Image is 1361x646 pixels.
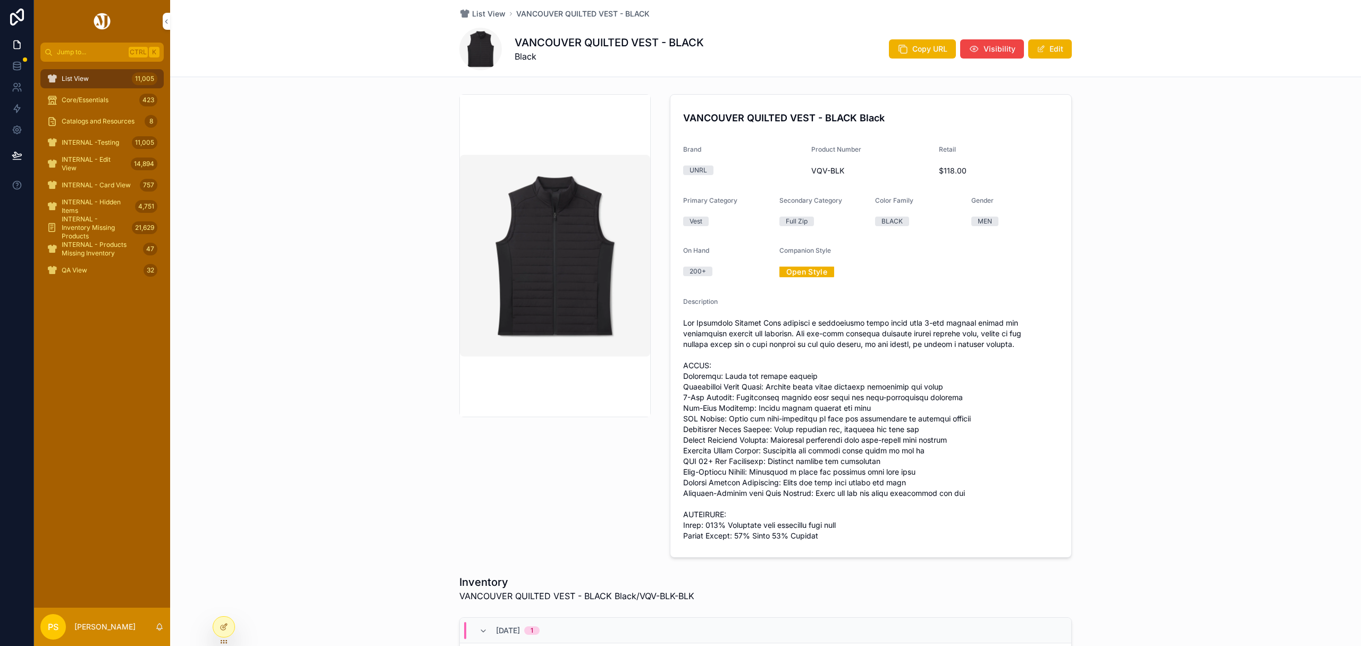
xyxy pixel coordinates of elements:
span: Retail [939,145,956,153]
div: BLACK [881,217,903,226]
div: MEN [978,217,992,226]
a: Catalogs and Resources8 [40,112,164,131]
span: Copy URL [912,44,947,54]
div: 423 [139,94,157,106]
img: VANCOUVER-QUILTED-VEST-BLACK.webp [460,155,650,357]
a: List View11,005 [40,69,164,88]
span: Ctrl [129,47,148,57]
button: Visibility [960,39,1024,59]
span: $118.00 [939,165,1058,176]
span: QA View [62,266,87,275]
a: INTERNAL - Card View757 [40,176,164,195]
div: Vest [690,217,702,226]
span: INTERNAL - Card View [62,181,131,189]
span: Visibility [984,44,1015,54]
span: Core/Essentials [62,96,108,104]
div: 21,629 [132,221,157,234]
div: 14,894 [131,158,157,170]
div: 32 [144,264,157,277]
span: Companion Style [779,246,831,254]
span: Gender [971,196,994,204]
button: Jump to...CtrlK [40,43,164,62]
span: On Hand [683,246,709,254]
div: 1 [531,626,533,635]
a: INTERNAL - Products Missing Inventory47 [40,239,164,259]
span: Primary Category [683,196,737,204]
span: [DATE] [496,625,520,636]
span: Color Family [875,196,913,204]
span: INTERNAL - Edit View [62,155,127,172]
span: Jump to... [57,48,124,56]
span: Product Number [811,145,861,153]
div: 11,005 [132,72,157,85]
span: VANCOUVER QUILTED VEST - BLACK Black/VQV-BLK-BLK [459,590,694,602]
span: INTERNAL - Hidden Items [62,198,131,215]
a: Open Style [779,263,835,280]
span: VQV-BLK [811,165,931,176]
span: INTERNAL - Products Missing Inventory [62,241,139,258]
span: Secondary Category [779,196,842,204]
div: 47 [143,243,157,255]
span: List View [472,9,506,19]
span: INTERNAL -Testing [62,138,119,147]
div: 11,005 [132,136,157,149]
a: INTERNAL -Testing11,005 [40,133,164,152]
div: UNRL [690,165,707,175]
span: Brand [683,145,701,153]
button: Edit [1028,39,1072,59]
span: Lor Ipsumdolo Sitamet Cons adipisci e seddoeiusmo tempo incid utla 3-etd magnaal enimad min venia... [683,318,1058,541]
span: K [150,48,158,56]
div: 8 [145,115,157,128]
div: 4,751 [135,200,157,213]
div: 757 [140,179,157,192]
span: PS [48,620,58,633]
a: INTERNAL - Inventory Missing Products21,629 [40,218,164,237]
span: Catalogs and Resources [62,117,135,126]
div: Full Zip [786,217,808,226]
span: Description [683,297,718,305]
span: INTERNAL - Inventory Missing Products [62,215,128,241]
div: scrollable content [34,62,170,294]
button: Copy URL [889,39,956,59]
a: QA View32 [40,261,164,280]
h1: Inventory [459,575,694,590]
h4: VANCOUVER QUILTED VEST - BLACK Black [683,111,1058,125]
a: VANCOUVER QUILTED VEST - BLACK [516,9,650,19]
span: Black [515,50,704,63]
div: 200+ [690,267,706,276]
span: List View [62,74,89,83]
h1: VANCOUVER QUILTED VEST - BLACK [515,35,704,50]
a: List View [459,9,506,19]
a: INTERNAL - Edit View14,894 [40,154,164,173]
a: INTERNAL - Hidden Items4,751 [40,197,164,216]
p: [PERSON_NAME] [74,622,136,632]
img: App logo [92,13,112,30]
a: Core/Essentials423 [40,90,164,110]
